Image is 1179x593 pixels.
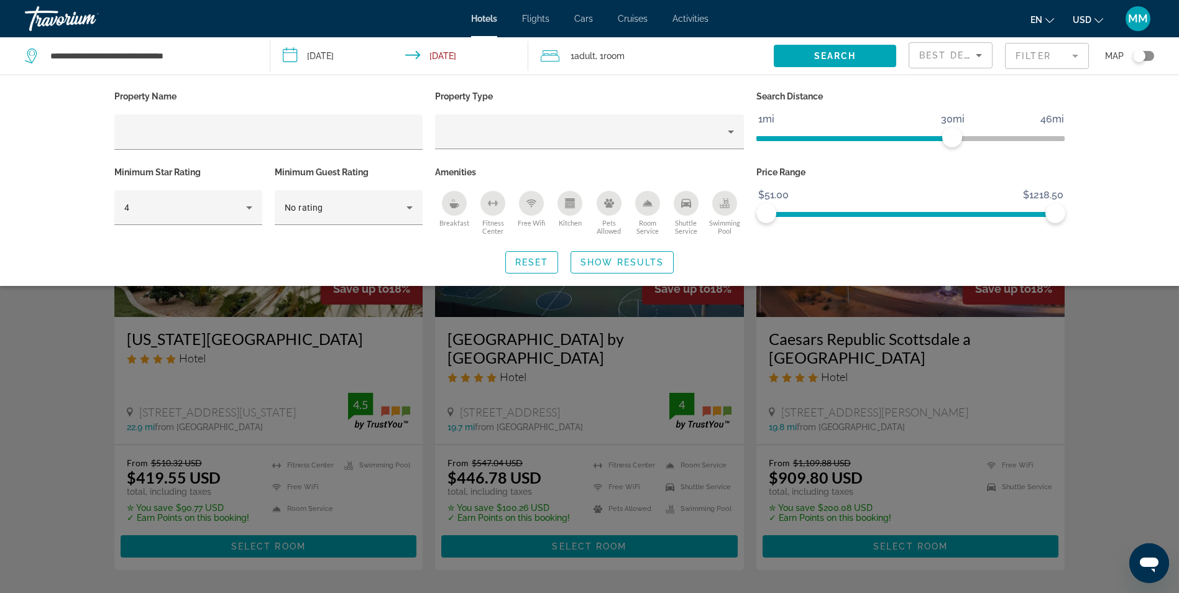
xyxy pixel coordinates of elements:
button: Reset [505,251,559,274]
span: Best Deals [919,50,984,60]
ngx-slider: ngx-slider [756,212,1065,214]
span: en [1030,15,1042,25]
button: Toggle map [1124,50,1154,62]
button: Change language [1030,11,1054,29]
span: Reset [515,257,549,267]
a: Activities [672,14,709,24]
span: Room Service [628,219,667,235]
span: ngx-slider-max [1045,203,1065,223]
button: Show Results [571,251,674,274]
button: Pets Allowed [589,190,628,236]
span: 30mi [939,110,966,129]
span: Shuttle Service [667,219,705,235]
span: Pets Allowed [589,219,628,235]
a: Cars [574,14,593,24]
mat-select: Sort by [919,48,982,63]
button: Search [774,45,896,67]
span: , 1 [595,47,625,65]
ngx-slider: ngx-slider [756,136,1065,139]
button: Filter [1005,42,1089,70]
span: Adult [574,51,595,61]
span: ngx-slider [942,127,962,147]
span: No rating [285,203,323,213]
p: Property Type [435,88,744,105]
p: Price Range [756,163,1065,181]
button: Room Service [628,190,667,236]
button: Travelers: 1 adult, 0 children [528,37,774,75]
p: Amenities [435,163,744,181]
a: Hotels [471,14,497,24]
span: Free Wifi [518,219,545,227]
span: MM [1128,12,1148,25]
a: Cruises [618,14,648,24]
span: Map [1105,47,1124,65]
a: Flights [522,14,549,24]
span: USD [1073,15,1091,25]
a: Travorium [25,2,149,35]
p: Property Name [114,88,423,105]
p: Minimum Star Rating [114,163,262,181]
span: Breakfast [439,219,469,227]
span: 4 [124,203,129,213]
span: Fitness Center [474,219,512,235]
button: User Menu [1122,6,1154,32]
span: Show Results [580,257,664,267]
span: 1mi [756,110,776,129]
button: Swimming Pool [705,190,744,236]
button: Shuttle Service [667,190,705,236]
iframe: Button to launch messaging window [1129,543,1169,583]
button: Fitness Center [474,190,512,236]
p: Minimum Guest Rating [275,163,423,181]
span: Kitchen [559,219,582,227]
span: Search [814,51,856,61]
span: $51.00 [756,186,791,205]
button: Free Wifi [512,190,551,236]
span: Swimming Pool [705,219,744,235]
button: Check-in date: Sep 20, 2025 Check-out date: Sep 24, 2025 [270,37,528,75]
div: Hotel Filters [108,88,1071,239]
span: 1 [571,47,595,65]
button: Change currency [1073,11,1103,29]
button: Kitchen [551,190,589,236]
span: ngx-slider [756,203,776,223]
p: Search Distance [756,88,1065,105]
span: 46mi [1039,110,1066,129]
button: Breakfast [435,190,474,236]
span: Room [603,51,625,61]
span: $1218.50 [1021,186,1065,205]
mat-select: Property type [445,124,734,139]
